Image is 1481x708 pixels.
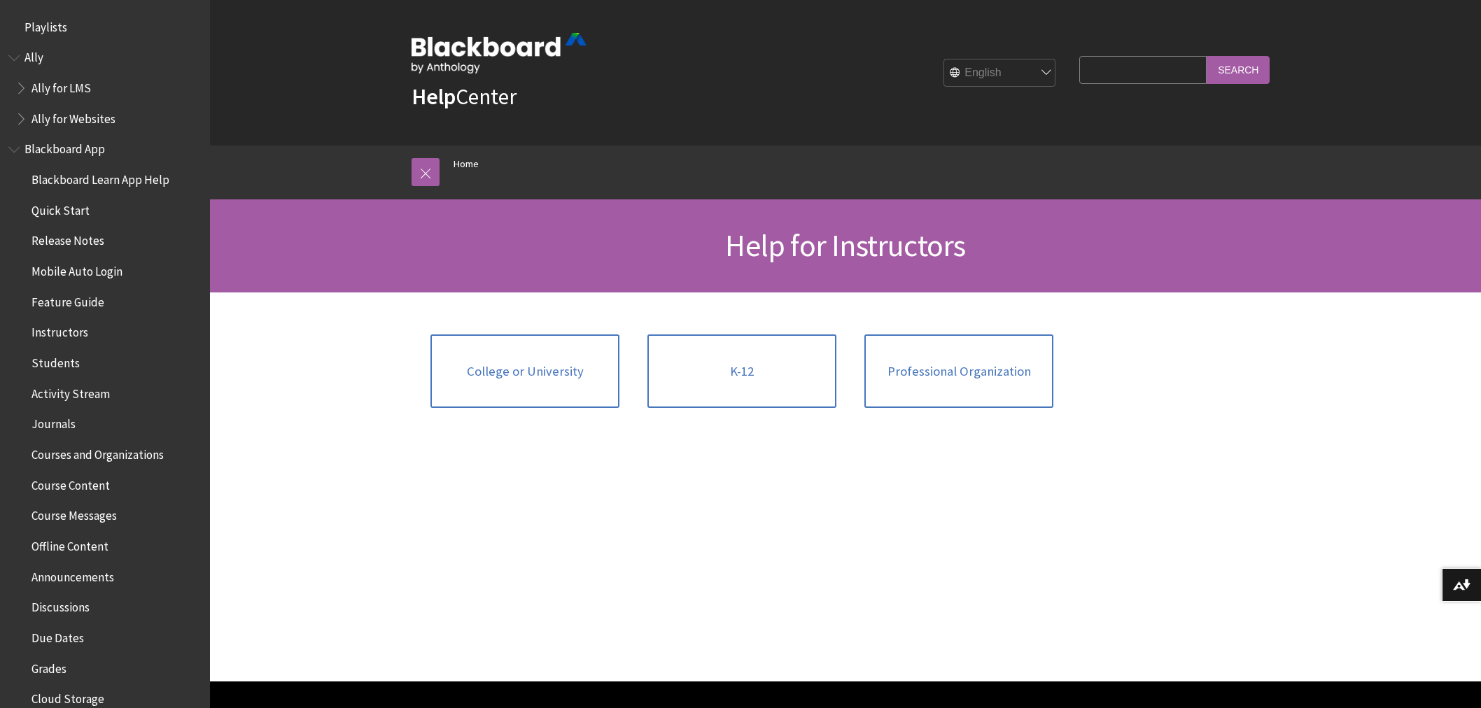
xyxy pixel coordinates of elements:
[31,168,169,187] span: Blackboard Learn App Help
[31,504,117,523] span: Course Messages
[31,199,90,218] span: Quick Start
[31,626,84,645] span: Due Dates
[647,334,836,409] a: K-12
[31,443,164,462] span: Courses and Organizations
[24,15,67,34] span: Playlists
[31,595,90,614] span: Discussions
[8,15,202,39] nav: Book outline for Playlists
[725,226,965,264] span: Help for Instructors
[412,83,517,111] a: HelpCenter
[730,364,754,379] span: K-12
[31,76,91,95] span: Ally for LMS
[24,138,105,157] span: Blackboard App
[864,334,1053,409] a: Professional Organization
[31,534,108,553] span: Offline Content
[31,565,114,584] span: Announcements
[31,382,110,401] span: Activity Stream
[31,260,122,278] span: Mobile Auto Login
[31,413,76,432] span: Journals
[31,474,110,493] span: Course Content
[454,155,479,173] a: Home
[887,364,1031,379] span: Professional Organization
[31,351,80,370] span: Students
[24,46,43,65] span: Ally
[412,83,456,111] strong: Help
[430,334,619,409] a: College or University
[31,107,115,126] span: Ally for Websites
[31,657,66,676] span: Grades
[467,364,584,379] span: College or University
[944,59,1056,87] select: Site Language Selector
[31,687,104,706] span: Cloud Storage
[31,229,104,248] span: Release Notes
[31,290,104,309] span: Feature Guide
[1207,56,1270,83] input: Search
[412,33,587,73] img: Blackboard by Anthology
[31,321,88,340] span: Instructors
[8,46,202,131] nav: Book outline for Anthology Ally Help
